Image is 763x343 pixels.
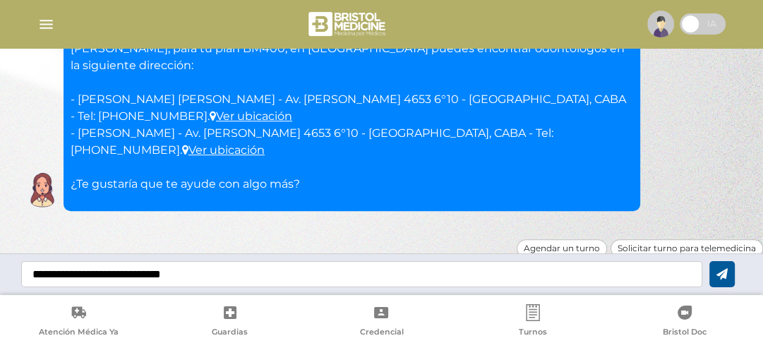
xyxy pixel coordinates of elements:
a: Ver ubicación [210,109,292,123]
img: profile-placeholder.svg [647,11,674,37]
span: Atención Médica Ya [39,327,119,339]
span: Guardias [212,327,248,339]
a: Guardias [155,304,306,340]
span: Bristol Doc [663,327,707,339]
span: Turnos [519,327,547,339]
p: [PERSON_NAME], para tu plan BM400, en [GEOGRAPHIC_DATA] puedes encontrar odontólogos en la siguie... [71,40,633,193]
a: Credencial [306,304,457,340]
a: Ver ubicación [182,143,265,157]
img: bristol-medicine-blanco.png [306,7,390,41]
div: Solicitar turno para telemedicina [611,239,763,258]
a: Atención Médica Ya [3,304,155,340]
a: Turnos [457,304,609,340]
a: Bristol Doc [608,304,760,340]
img: Cober_menu-lines-white.svg [37,16,55,33]
img: Cober IA [25,172,60,207]
div: Agendar un turno [517,239,607,258]
span: Credencial [359,327,403,339]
